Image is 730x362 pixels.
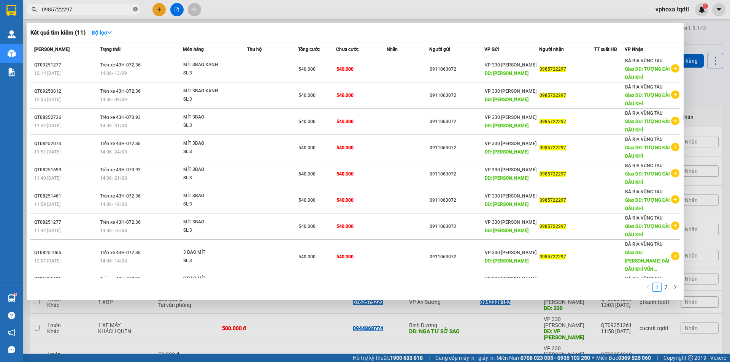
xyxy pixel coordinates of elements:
span: 540.000 [298,198,316,203]
span: DĐ: [PERSON_NAME] [485,175,529,181]
span: 540.000 [298,66,316,72]
h3: Kết quả tìm kiếm ( 11 ) [30,29,86,37]
span: 0985722297 [540,145,566,150]
img: warehouse-icon [8,49,16,57]
span: Người nhận [539,47,564,52]
span: 14:06 - 13/09 [100,71,127,76]
div: 0911063072 [430,170,484,178]
span: message [8,346,15,353]
div: 0911063072 [430,223,484,231]
div: MÍT 3BAO [183,218,240,226]
span: Giao DĐ: TƯỢNG ĐÀI DẦU KHÍ [625,171,670,185]
span: plus-circle [671,90,679,99]
span: 0985722297 [540,198,566,203]
span: 540.000 [336,66,354,72]
span: 11:51 [DATE] [34,149,60,155]
span: 14:06 - 21/08 [100,175,127,181]
li: 1 [652,283,662,292]
div: 0911063072 [430,118,484,126]
span: 14:06 - 09/09 [100,97,127,102]
span: DĐ: [PERSON_NAME] [485,123,529,128]
span: BÀ RỊA VŨNG TÀU [625,189,663,194]
div: 0911063072 [430,144,484,152]
span: notification [8,329,15,336]
span: Giao DĐ: TƯỢNG ĐÀI DẦU KHÍ [625,66,670,80]
span: BÀ RỊA VŨNG TÀU [625,242,663,247]
a: 1 [653,283,661,291]
span: BÀ RỊA VŨNG TÀU [625,111,663,116]
span: VP 330 [PERSON_NAME] [485,89,536,94]
span: 14:06 - 14/08 [100,258,127,264]
span: down [107,30,112,35]
span: 0985722297 [540,119,566,124]
div: QT09251277 [34,61,98,69]
span: Trên xe 43H-072.36 [100,141,141,146]
span: 0985722297 [540,254,566,259]
span: plus-circle [671,252,679,260]
div: QT08251277 [34,218,98,226]
span: 540.000 [298,145,316,150]
span: 11:59 [DATE] [34,202,60,207]
span: 540.000 [298,224,316,229]
span: search [32,7,37,12]
span: close-circle [133,7,138,11]
span: Chưa cước [336,47,359,52]
span: Trên xe 43H-072.36 [100,62,141,68]
span: Giao DĐ: TƯỢNG ĐÀI DẦU KHÍ [625,119,670,133]
div: SL: 3 [183,122,240,130]
div: QT08251699 [34,166,98,174]
span: 540.000 [298,93,316,98]
span: 540.000 [336,119,354,124]
li: Previous Page [643,283,652,292]
div: MÍT 3BAO [183,139,240,148]
span: 11:40 [DATE] [34,175,60,181]
span: 14:06 - 16/08 [100,228,127,233]
span: DĐ: [PERSON_NAME] [485,202,529,207]
span: plus-circle [671,117,679,125]
span: VP 330 [PERSON_NAME] [485,167,536,172]
div: SL: 3 [183,69,240,77]
span: VP 330 [PERSON_NAME] [485,141,536,146]
li: 2 [662,283,671,292]
div: QT08252073 [34,140,98,148]
div: 0911063072 [430,92,484,100]
button: left [643,283,652,292]
span: Trạng thái [100,47,121,52]
button: right [671,283,680,292]
span: 12:07 [DATE] [34,258,60,264]
span: Trên xe 43H-072.36 [100,276,141,281]
span: VP 330 [PERSON_NAME] [485,62,536,68]
span: Nhãn [387,47,398,52]
span: BÀ RỊA VŨNG TÀU [625,276,663,281]
div: QT09250812 [34,87,98,95]
div: QT08251065 [34,249,98,257]
span: left [646,285,650,289]
div: SL: 3 [183,200,240,209]
span: 11:52 [DATE] [34,123,60,128]
div: 3 BAO MÍT [183,248,240,257]
span: BÀ RỊA VŨNG TÀU [625,215,663,221]
span: plus-circle [671,64,679,73]
div: MÍT 3BAO [183,166,240,174]
div: QT06251491 [34,275,98,283]
img: warehouse-icon [8,294,16,302]
span: Giao DĐ: TƯỢNG ĐÀI DẦU KHÍ [625,198,670,211]
span: plus-circle [671,143,679,151]
div: 0911063072 [430,196,484,204]
span: Giao DĐ: [PERSON_NAME] ĐÀI DẦU KHÍ VŨN... [625,250,669,272]
div: MÍT 3BAO XANH [183,87,240,95]
div: SL: 3 [183,226,240,235]
div: SL: 3 [183,174,240,182]
span: DĐ: [PERSON_NAME] [485,97,529,102]
span: close-circle [133,6,138,13]
span: VP 330 [PERSON_NAME] [485,193,536,199]
span: Trên xe 43H-070.93 [100,167,141,172]
span: 540.000 [336,171,354,177]
span: plus-circle [671,169,679,177]
strong: Bộ lọc [92,30,112,36]
span: VP 330 [PERSON_NAME] [485,220,536,225]
div: 2 BAO MÍT [183,275,240,283]
div: MÍT 3BAO [183,113,240,122]
input: Tìm tên, số ĐT hoặc mã đơn [42,5,132,14]
span: question-circle [8,312,15,319]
